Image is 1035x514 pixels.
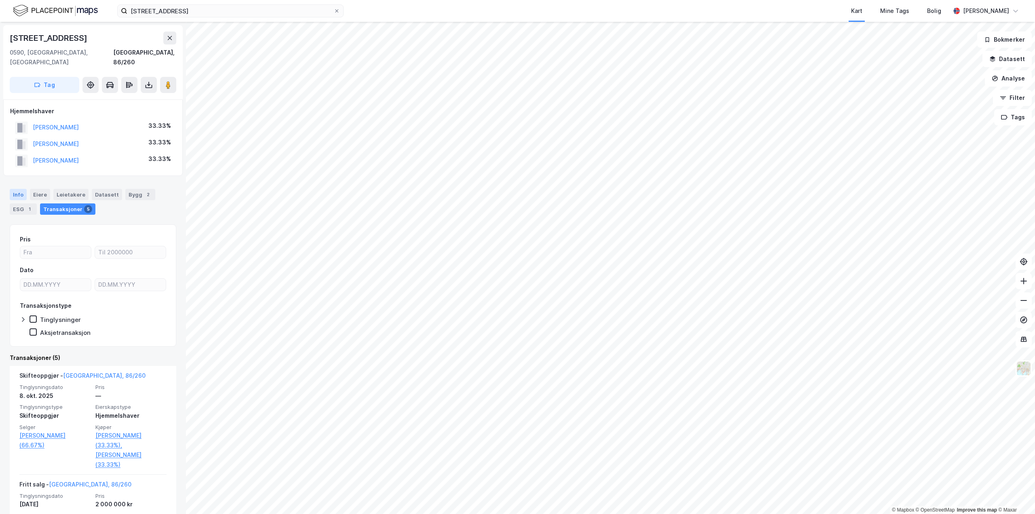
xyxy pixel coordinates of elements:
button: Filter [993,90,1032,106]
div: — [95,391,167,401]
div: 1 [25,205,34,213]
div: Leietakere [53,189,89,200]
div: Transaksjoner [40,203,95,215]
a: OpenStreetMap [916,507,955,513]
div: 0590, [GEOGRAPHIC_DATA], [GEOGRAPHIC_DATA] [10,48,113,67]
a: [GEOGRAPHIC_DATA], 86/260 [63,372,146,379]
button: Analyse [985,70,1032,87]
div: [DATE] [19,499,91,509]
div: Hjemmelshaver [10,106,176,116]
div: [STREET_ADDRESS] [10,32,89,44]
div: 2 000 000 kr [95,499,167,509]
div: Mine Tags [880,6,909,16]
button: Tag [10,77,79,93]
button: Tags [994,109,1032,125]
a: [PERSON_NAME] (33.33%), [95,431,167,450]
span: Pris [95,493,167,499]
div: Tinglysninger [40,316,81,324]
div: Eiere [30,189,50,200]
div: Hjemmelshaver [95,411,167,421]
div: Aksjetransaksjon [40,329,91,336]
div: 33.33% [148,121,171,131]
span: Tinglysningsdato [19,493,91,499]
div: [GEOGRAPHIC_DATA], 86/260 [113,48,176,67]
span: Kjøper [95,424,167,431]
div: ESG [10,203,37,215]
div: Pris [20,235,31,244]
div: [PERSON_NAME] [963,6,1009,16]
div: 33.33% [148,154,171,164]
div: Skifteoppgjør - [19,371,146,384]
span: Selger [19,424,91,431]
span: Tinglysningsdato [19,384,91,391]
div: Skifteoppgjør [19,411,91,421]
div: Bygg [125,189,155,200]
a: [GEOGRAPHIC_DATA], 86/260 [49,481,131,488]
div: Datasett [92,189,122,200]
img: logo.f888ab2527a4732fd821a326f86c7f29.svg [13,4,98,18]
div: 2 [144,190,152,199]
div: Transaksjonstype [20,301,72,311]
button: Bokmerker [977,32,1032,48]
input: DD.MM.YYYY [20,279,91,291]
input: Fra [20,246,91,258]
input: DD.MM.YYYY [95,279,166,291]
div: Transaksjoner (5) [10,353,176,363]
input: Søk på adresse, matrikkel, gårdeiere, leietakere eller personer [127,5,334,17]
div: Dato [20,265,34,275]
div: Fritt salg - [19,480,131,493]
a: Improve this map [957,507,997,513]
span: Tinglysningstype [19,404,91,410]
div: Kart [851,6,862,16]
a: Mapbox [892,507,914,513]
div: 5 [84,205,92,213]
button: Datasett [982,51,1032,67]
a: [PERSON_NAME] (66.67%) [19,431,91,450]
div: Info [10,189,27,200]
div: 33.33% [148,137,171,147]
input: Til 2000000 [95,246,166,258]
span: Eierskapstype [95,404,167,410]
a: [PERSON_NAME] (33.33%) [95,450,167,470]
iframe: Chat Widget [995,475,1035,514]
span: Pris [95,384,167,391]
img: Z [1016,361,1031,376]
div: Bolig [927,6,941,16]
div: 8. okt. 2025 [19,391,91,401]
